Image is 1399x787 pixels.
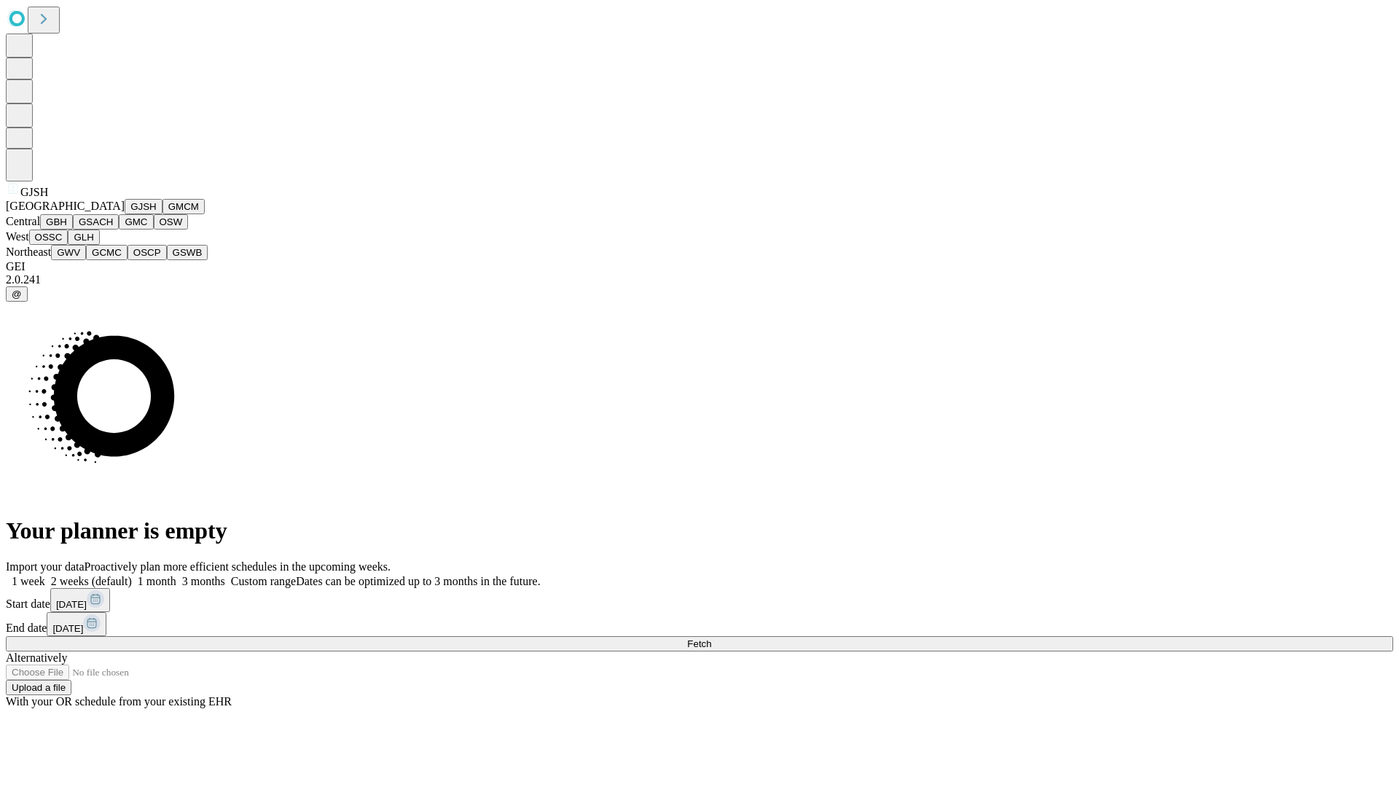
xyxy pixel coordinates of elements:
[6,200,125,212] span: [GEOGRAPHIC_DATA]
[6,246,51,258] span: Northeast
[6,230,29,243] span: West
[182,575,225,587] span: 3 months
[6,588,1393,612] div: Start date
[125,199,162,214] button: GJSH
[52,623,83,634] span: [DATE]
[6,517,1393,544] h1: Your planner is empty
[85,560,391,573] span: Proactively plan more efficient schedules in the upcoming weeks.
[29,230,68,245] button: OSSC
[154,214,189,230] button: OSW
[68,230,99,245] button: GLH
[73,214,119,230] button: GSACH
[128,245,167,260] button: OSCP
[6,651,67,664] span: Alternatively
[119,214,153,230] button: GMC
[51,575,132,587] span: 2 weeks (default)
[12,289,22,299] span: @
[56,599,87,610] span: [DATE]
[231,575,296,587] span: Custom range
[167,245,208,260] button: GSWB
[138,575,176,587] span: 1 month
[6,286,28,302] button: @
[6,560,85,573] span: Import your data
[296,575,540,587] span: Dates can be optimized up to 3 months in the future.
[86,245,128,260] button: GCMC
[6,636,1393,651] button: Fetch
[6,215,40,227] span: Central
[20,186,48,198] span: GJSH
[51,245,86,260] button: GWV
[50,588,110,612] button: [DATE]
[47,612,106,636] button: [DATE]
[6,680,71,695] button: Upload a file
[6,273,1393,286] div: 2.0.241
[6,260,1393,273] div: GEI
[6,612,1393,636] div: End date
[12,575,45,587] span: 1 week
[40,214,73,230] button: GBH
[162,199,205,214] button: GMCM
[687,638,711,649] span: Fetch
[6,695,232,708] span: With your OR schedule from your existing EHR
